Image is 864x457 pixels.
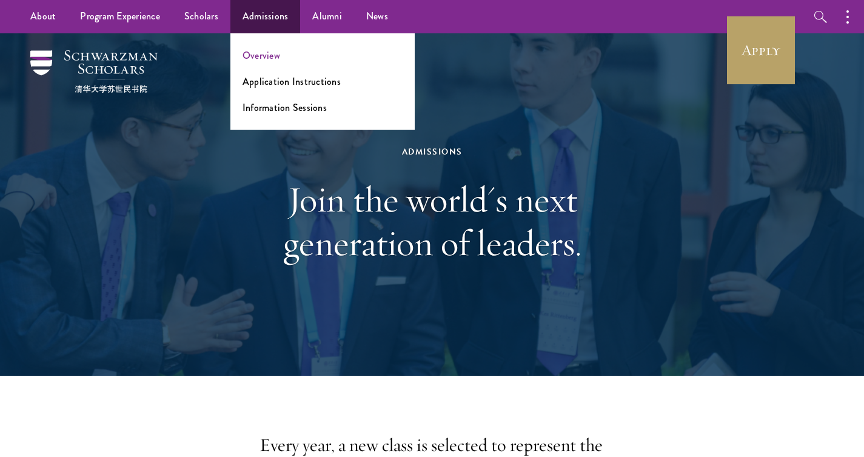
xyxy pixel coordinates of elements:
a: Overview [243,48,280,62]
a: Apply [727,16,795,84]
a: Application Instructions [243,75,341,88]
img: Schwarzman Scholars [30,50,158,93]
div: Admissions [223,144,641,159]
a: Information Sessions [243,101,327,115]
h1: Join the world's next generation of leaders. [223,178,641,265]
